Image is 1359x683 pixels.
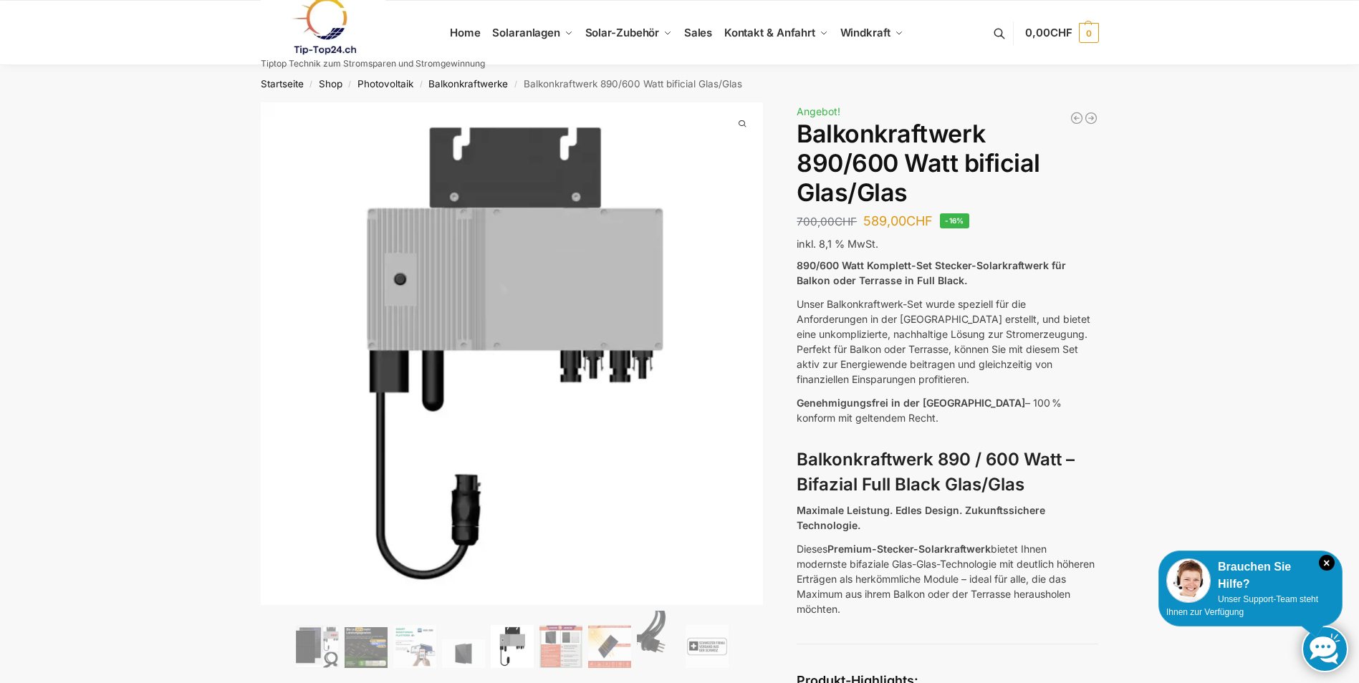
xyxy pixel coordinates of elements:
img: Bificial 30 % mehr Leistung [588,625,631,668]
img: Balkonkraftwerk 890/600 Watt bificial Glas/Glas – Bild 5 [491,625,534,668]
a: Sales [678,1,718,65]
span: CHF [835,215,857,228]
span: inkl. 8,1 % MwSt. [797,238,878,250]
a: Balkonkraftwerke [428,78,508,89]
img: Anschlusskabel-3meter_schweizer-stecker [637,611,680,668]
strong: Maximale Leistung. Edles Design. Zukunftssichere Technologie. [797,504,1045,531]
img: Balkonkraftwerk 890/600 Watt bificial Glas/Glas – Bild 2 [345,627,388,668]
span: Sales [684,26,713,39]
span: CHF [1050,26,1072,39]
span: 0 [1079,23,1099,43]
span: -16% [940,213,969,228]
strong: Premium-Stecker-Solarkraftwerk [827,543,991,555]
span: Angebot! [797,105,840,117]
p: Dieses bietet Ihnen modernste bifaziale Glas-Glas-Technologie mit deutlich höheren Erträgen als h... [797,541,1098,616]
span: / [413,79,428,90]
span: – 100 % konform mit geltendem Recht. [797,397,1062,424]
span: / [342,79,357,90]
div: Brauchen Sie Hilfe? [1166,558,1335,593]
p: Tiptop Technik zum Stromsparen und Stromgewinnung [261,59,485,68]
img: Balkonkraftwerk 890/600 Watt bificial Glas/Glas 11 [763,102,1266,605]
a: 0,00CHF 0 [1025,11,1098,54]
span: 0,00 [1025,26,1072,39]
a: Solaranlagen [486,1,579,65]
span: Solaranlagen [492,26,560,39]
img: Bificial im Vergleich zu billig Modulen [539,625,582,668]
img: Customer service [1166,558,1211,603]
strong: Balkonkraftwerk 890 / 600 Watt – Bifazial Full Black Glas/Glas [797,449,1075,495]
a: Solar-Zubehör [579,1,678,65]
bdi: 589,00 [863,213,933,228]
span: Solar-Zubehör [585,26,660,39]
img: Maysun [442,639,485,668]
span: / [304,79,319,90]
img: Bificiales Hochleistungsmodul [296,625,339,668]
img: Balkonkraftwerk 890/600 Watt bificial Glas/Glas – Bild 3 [393,625,436,668]
nav: Breadcrumb [235,65,1124,102]
a: Kontakt & Anfahrt [718,1,834,65]
img: Balkonkraftwerk 890/600 Watt bificial Glas/Glas 9 [261,102,764,605]
span: Genehmigungsfrei in der [GEOGRAPHIC_DATA] [797,397,1025,409]
a: Photovoltaik [357,78,413,89]
span: Windkraft [840,26,890,39]
span: Kontakt & Anfahrt [724,26,815,39]
a: Windkraft [834,1,909,65]
img: Balkonkraftwerk 890/600 Watt bificial Glas/Glas – Bild 9 [686,625,729,668]
a: Steckerkraftwerk 890/600 Watt, mit Ständer für Terrasse inkl. Lieferung [1084,111,1098,125]
a: 890/600 Watt Solarkraftwerk + 2,7 KW Batteriespeicher Genehmigungsfrei [1070,111,1084,125]
a: Shop [319,78,342,89]
bdi: 700,00 [797,215,857,228]
h1: Balkonkraftwerk 890/600 Watt bificial Glas/Glas [797,120,1098,207]
i: Schließen [1319,555,1335,571]
span: CHF [906,213,933,228]
p: Unser Balkonkraftwerk-Set wurde speziell für die Anforderungen in der [GEOGRAPHIC_DATA] erstellt,... [797,296,1098,387]
strong: 890/600 Watt Komplett-Set Stecker-Solarkraftwerk für Balkon oder Terrasse in Full Black. [797,259,1066,286]
span: Unser Support-Team steht Ihnen zur Verfügung [1166,594,1318,617]
span: / [508,79,523,90]
a: Startseite [261,78,304,89]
